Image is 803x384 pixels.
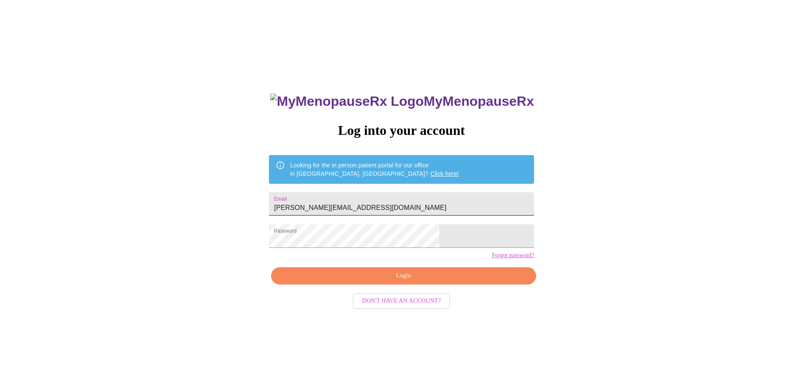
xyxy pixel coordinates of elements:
h3: MyMenopauseRx [270,94,534,109]
button: Don't have an account? [353,293,450,309]
div: Looking for the in person patient portal for our office in [GEOGRAPHIC_DATA], [GEOGRAPHIC_DATA]? [290,158,459,181]
span: Don't have an account? [362,296,441,306]
h3: Log into your account [269,123,534,138]
span: Login [281,271,526,281]
img: MyMenopauseRx Logo [270,94,424,109]
a: Forgot password? [492,252,534,259]
a: Don't have an account? [351,297,452,304]
button: Login [271,267,536,285]
a: Click here! [430,170,459,177]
